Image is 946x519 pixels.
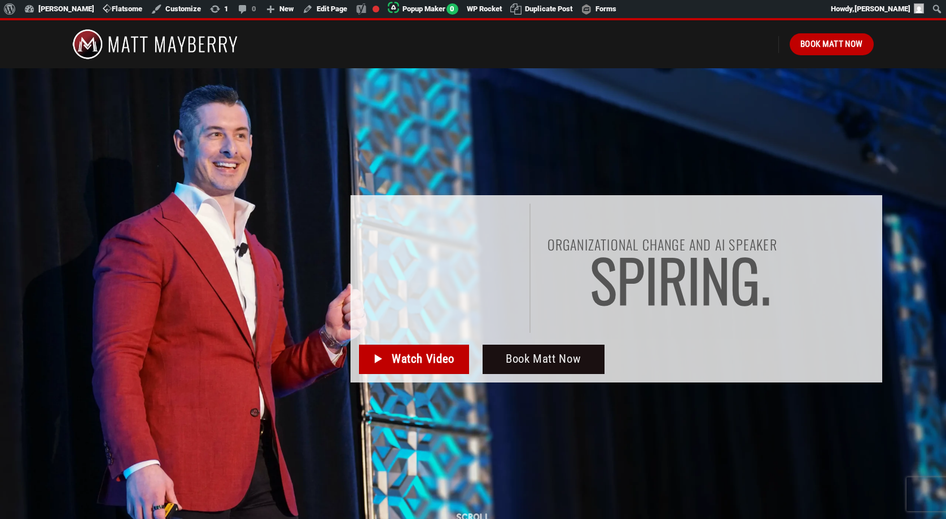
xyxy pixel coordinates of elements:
span: Book Matt Now [506,350,581,368]
span: 0 [446,3,458,15]
a: Watch Video [359,345,469,374]
span: Book Matt Now [800,37,863,51]
div: Focus keyphrase not set [373,6,379,12]
a: Book Matt Now [790,33,874,55]
span: [PERSON_NAME] [855,5,910,13]
a: Book Matt Now [483,345,605,374]
span: Watch Video [392,350,454,368]
img: Matt Mayberry [72,20,238,68]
